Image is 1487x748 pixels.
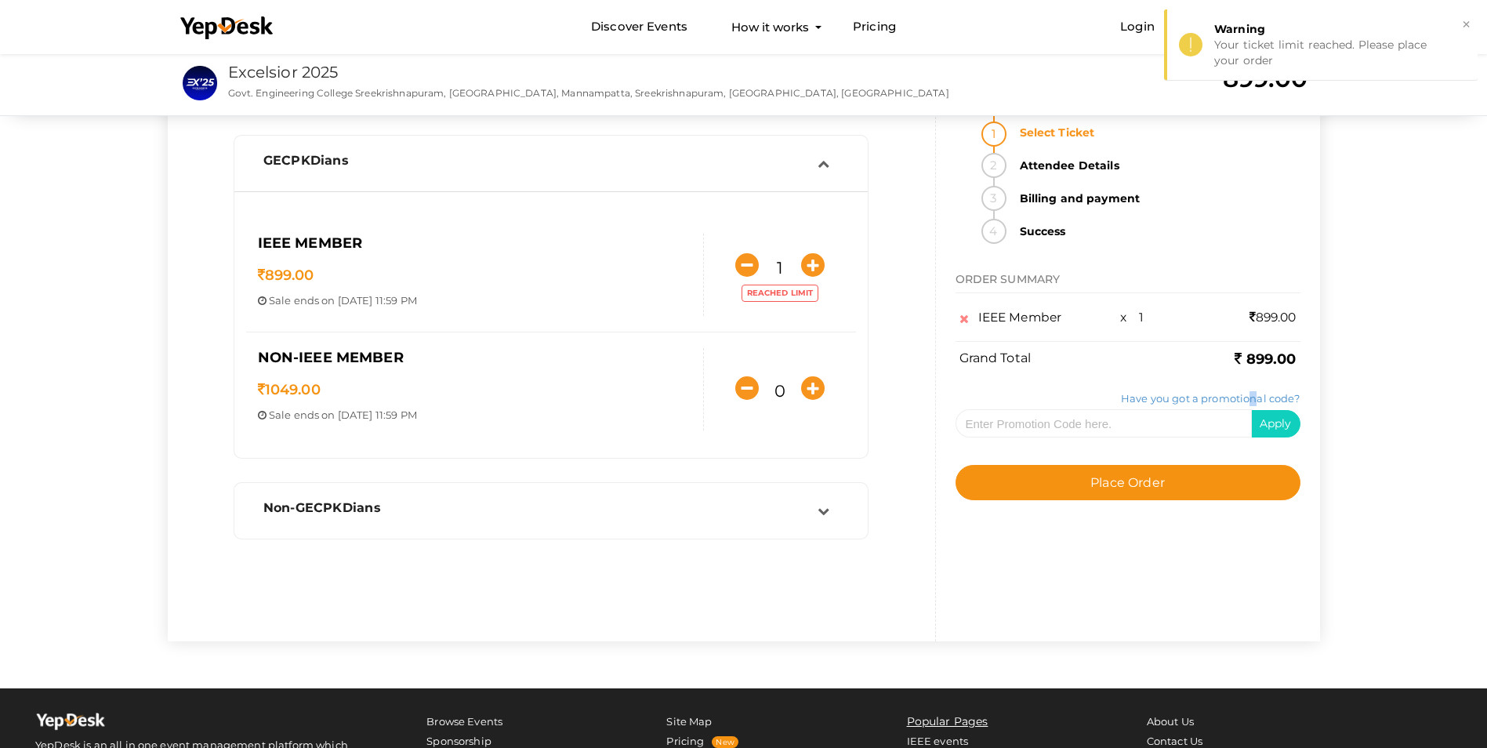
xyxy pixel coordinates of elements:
[978,310,1062,325] span: IEEE Member
[35,712,106,735] img: Yepdesk
[1120,19,1155,34] a: Login
[1147,715,1194,728] a: About Us
[1214,21,1466,37] div: Warning
[258,293,691,308] p: ends on [DATE] 11:59 PM
[1121,392,1300,405] a: Have you got a promotional code?
[712,736,738,748] span: New
[242,162,861,177] a: GECPKDians
[1090,475,1165,490] span: Place Order
[183,66,217,100] img: IIZWXVCU_small.png
[258,234,363,252] span: IEEE Member
[907,735,969,747] a: IEEE events
[591,13,687,42] a: Discover Events
[258,381,321,398] span: 1049.00
[956,465,1300,500] button: Place Order
[263,153,349,168] span: GECPKDians
[269,408,292,421] span: Sale
[727,13,814,42] button: How it works
[742,285,819,302] label: Reached limit
[1249,310,1297,325] span: 899.00
[263,500,381,515] span: Non-GECPKDians
[426,735,491,747] a: Sponsorship
[1260,416,1292,430] span: Apply
[228,63,339,82] a: Excelsior 2025
[1147,735,1202,747] a: Contact Us
[426,715,502,728] a: Browse Events
[258,408,691,423] p: ends on [DATE] 11:59 PM
[228,86,972,100] p: Govt. Engineering College Sreekrishnapuram, [GEOGRAPHIC_DATA], Mannampatta, Sreekrishnapuram, [GE...
[1010,120,1300,145] strong: Select Ticket
[907,712,1092,732] li: Popular Pages
[1010,153,1300,178] strong: Attendee Details
[258,349,404,366] span: Non-IEEE Member
[956,272,1061,286] span: ORDER SUMMARY
[242,510,861,525] a: Non-GECPKDians
[956,409,1252,438] input: Enter Promotion Code here.
[1461,16,1471,34] button: ×
[1235,350,1296,368] b: 899.00
[1120,310,1144,325] span: x 1
[1010,186,1300,211] strong: Billing and payment
[853,13,896,42] a: Pricing
[1251,410,1300,438] button: Apply
[269,294,292,307] span: Sale
[1010,219,1300,244] strong: Success
[959,350,1032,368] label: Grand Total
[666,735,704,747] a: Pricing
[666,715,712,728] a: Site Map
[1214,37,1466,68] div: Your ticket limit reached. Please place your order
[258,267,314,284] span: 899.00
